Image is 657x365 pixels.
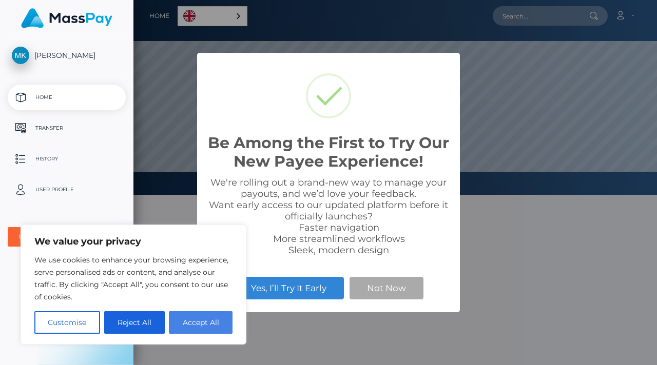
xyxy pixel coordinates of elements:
img: MassPay [21,8,112,28]
button: Not Now [350,277,423,299]
li: More streamlined workflows [228,233,450,245]
button: Accept All [169,311,233,334]
li: Sleek, modern design [228,245,450,256]
button: Reject All [104,311,165,334]
button: Yes, I’ll Try It Early [234,277,344,299]
button: User Agreements [8,227,126,247]
p: Home [12,90,122,105]
p: User Profile [12,182,122,197]
h2: Be Among the First to Try Our New Payee Experience! [207,134,450,171]
div: We value your privacy [21,225,246,344]
li: Faster navigation [228,222,450,233]
p: We use cookies to enhance your browsing experience, serve personalised ads or content, and analys... [34,254,233,303]
div: We're rolling out a brand-new way to manage your payouts, and we’d love your feedback. Want early... [207,177,450,256]
div: User Agreements [19,233,103,241]
p: We value your privacy [34,235,233,248]
p: Transfer [12,120,122,136]
span: [PERSON_NAME] [8,51,126,60]
p: History [12,151,122,167]
button: Customise [34,311,100,334]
